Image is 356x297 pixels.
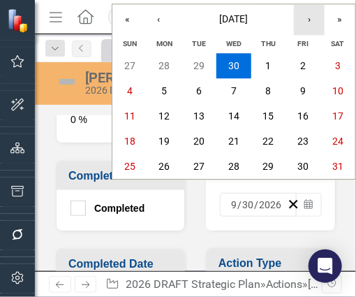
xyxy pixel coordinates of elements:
input: mm [230,198,237,212]
button: October 29, 2026 [251,154,286,180]
button: October 30, 2026 [286,154,321,180]
abbr: October 17, 2026 [332,111,343,122]
img: Not Defined [56,71,78,93]
div: Open Intercom Messenger [309,249,342,283]
abbr: October 9, 2026 [300,86,306,97]
abbr: October 18, 2026 [124,136,135,147]
abbr: October 22, 2026 [263,136,274,147]
button: October 1, 2026 [251,54,286,79]
abbr: October 10, 2026 [332,86,343,97]
button: October 24, 2026 [320,129,355,154]
abbr: October 14, 2026 [228,111,239,122]
button: October 13, 2026 [181,104,216,129]
abbr: October 24, 2026 [332,136,343,147]
input: yyyy [258,198,282,212]
div: » » [105,277,321,293]
button: October 6, 2026 [181,79,216,104]
button: September 28, 2026 [147,54,182,79]
button: October 21, 2026 [216,129,251,154]
abbr: October 20, 2026 [193,136,205,147]
button: October 4, 2026 [112,79,147,104]
button: October 22, 2026 [251,129,286,154]
abbr: October 8, 2026 [266,86,272,97]
button: October 31, 2026 [320,154,355,180]
button: October 2, 2026 [286,54,321,79]
abbr: October 13, 2026 [193,111,205,122]
div: 0 % [57,102,184,143]
button: October 3, 2026 [320,54,355,79]
abbr: October 3, 2026 [335,61,341,72]
span: / [237,198,242,211]
button: September 27, 2026 [112,54,147,79]
abbr: October 30, 2026 [297,161,309,173]
abbr: October 29, 2026 [263,161,274,173]
h3: Completed Date [68,258,177,270]
abbr: September 27, 2026 [124,61,135,72]
button: October 14, 2026 [216,104,251,129]
abbr: October 6, 2026 [196,86,202,97]
abbr: October 5, 2026 [162,86,168,97]
button: October 17, 2026 [320,104,355,129]
abbr: October 25, 2026 [124,161,135,173]
button: October 25, 2026 [112,154,147,180]
abbr: October 15, 2026 [263,111,274,122]
abbr: October 19, 2026 [159,136,170,147]
abbr: October 27, 2026 [193,161,205,173]
div: [PERSON_NAME] Road Transmission System Improvements Project [85,70,194,85]
button: October 27, 2026 [181,154,216,180]
button: October 28, 2026 [216,154,251,180]
a: Actions [266,277,303,291]
button: October 5, 2026 [147,79,182,104]
button: October 16, 2026 [286,104,321,129]
button: October 7, 2026 [216,79,251,104]
input: Search ClearPoint... [108,5,251,29]
abbr: October 28, 2026 [228,161,239,173]
button: October 18, 2026 [112,129,147,154]
p: Issue Final Completion for construction of [PERSON_NAME] Road Transmission System Improvements pr... [3,3,245,54]
abbr: October 11, 2026 [124,111,135,122]
abbr: September 29, 2026 [193,61,205,72]
button: September 29, 2026 [181,54,216,79]
abbr: October 7, 2026 [231,86,237,97]
h3: Action Type [218,257,327,270]
button: September 30, 2026 [216,54,251,79]
button: October 19, 2026 [147,129,182,154]
abbr: October 1, 2026 [266,61,272,72]
button: October 9, 2026 [286,79,321,104]
a: 2026 DRAFT Strategic Plan [126,277,260,291]
button: October 10, 2026 [320,79,355,104]
button: October 11, 2026 [112,104,147,129]
button: October 12, 2026 [147,104,182,129]
button: October 15, 2026 [251,104,286,129]
div: 2026 DRAFT Strategic Plan [85,85,194,96]
abbr: October 16, 2026 [297,111,309,122]
abbr: October 31, 2026 [332,161,343,173]
h3: Completed [68,170,177,182]
img: ClearPoint Strategy [7,8,31,33]
abbr: October 26, 2026 [159,161,170,173]
abbr: October 4, 2026 [127,86,133,97]
input: dd [242,198,254,212]
abbr: September 28, 2026 [159,61,170,72]
abbr: October 21, 2026 [228,136,239,147]
abbr: September 30, 2026 [228,61,239,72]
button: October 26, 2026 [147,154,182,180]
button: October 8, 2026 [251,79,286,104]
abbr: October 2, 2026 [300,61,306,72]
abbr: October 23, 2026 [297,136,309,147]
span: / [254,198,258,211]
abbr: October 12, 2026 [159,111,170,122]
button: October 23, 2026 [286,129,321,154]
button: October 20, 2026 [181,129,216,154]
